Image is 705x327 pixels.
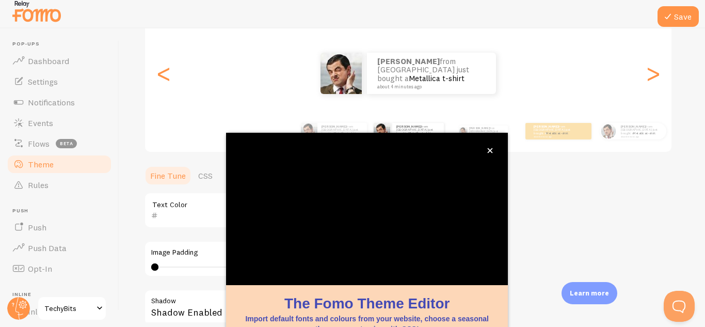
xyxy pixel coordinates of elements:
[6,51,113,71] a: Dashboard
[144,165,192,186] a: Fine Tune
[334,131,356,135] a: Metallica t-shirt
[647,36,659,111] div: Next slide
[28,138,50,149] span: Flows
[28,222,46,232] span: Push
[621,135,661,137] small: about 4 minutes ago
[664,291,695,322] iframe: Help Scout Beacon - Open
[192,165,219,186] a: CSS
[28,97,75,107] span: Notifications
[409,73,464,83] a: Metallica t-shirt
[534,124,558,129] strong: [PERSON_NAME]
[28,118,53,128] span: Events
[28,76,58,87] span: Settings
[534,124,575,137] p: from [GEOGRAPHIC_DATA] just bought a
[6,217,113,238] a: Push
[37,296,107,321] a: TechyBits
[6,154,113,175] a: Theme
[601,123,616,138] img: Fomo
[469,127,490,130] strong: [PERSON_NAME]
[28,159,54,169] span: Theme
[28,243,67,253] span: Push Data
[301,123,317,139] img: Fomo
[377,56,440,66] strong: [PERSON_NAME]
[28,180,49,190] span: Rules
[459,127,467,135] img: Fomo
[6,71,113,92] a: Settings
[144,289,454,327] div: Shadow Enabled
[570,288,609,298] p: Learn more
[409,131,431,135] a: Metallica t-shirt
[562,282,617,304] div: Learn more
[396,124,440,137] p: from [GEOGRAPHIC_DATA] just bought a
[322,124,363,137] p: from [GEOGRAPHIC_DATA] just bought a
[321,53,362,94] img: Fomo
[56,139,77,148] span: beta
[151,248,446,257] label: Image Padding
[44,302,93,315] span: TechyBits
[374,123,390,139] img: Fomo
[322,124,346,129] strong: [PERSON_NAME]
[469,126,504,137] p: from [GEOGRAPHIC_DATA] just bought a
[6,133,113,154] a: Flows beta
[621,124,646,129] strong: [PERSON_NAME]
[546,131,568,135] a: Metallica t-shirt
[12,208,113,214] span: Push
[621,124,662,137] p: from [GEOGRAPHIC_DATA] just bought a
[28,263,52,274] span: Opt-In
[6,92,113,113] a: Notifications
[633,131,655,135] a: Metallica t-shirt
[157,36,170,111] div: Previous slide
[6,238,113,258] a: Push Data
[6,258,113,279] a: Opt-In
[12,41,113,48] span: Pop-ups
[534,135,574,137] small: about 4 minutes ago
[377,84,483,89] small: about 4 minutes ago
[6,113,113,133] a: Events
[396,124,421,129] strong: [PERSON_NAME]
[377,57,486,89] p: from [GEOGRAPHIC_DATA] just bought a
[28,56,69,66] span: Dashboard
[12,291,113,298] span: Inline
[238,293,495,314] h1: The Fomo Theme Editor
[6,175,113,195] a: Rules
[485,145,495,156] button: close,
